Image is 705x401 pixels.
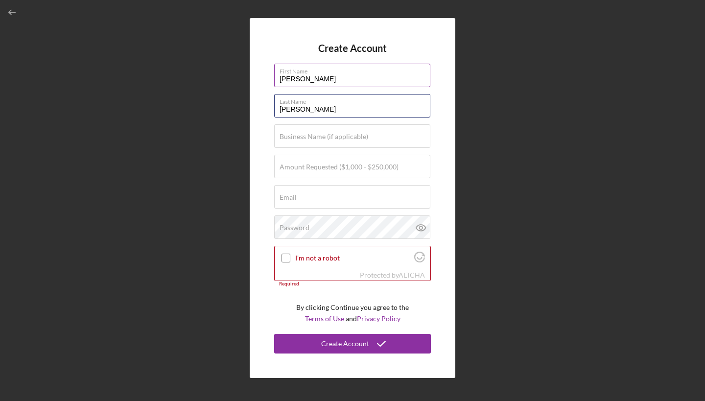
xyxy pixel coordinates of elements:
[280,224,309,232] label: Password
[360,271,425,279] div: Protected by
[321,334,369,354] div: Create Account
[274,334,431,354] button: Create Account
[280,94,430,105] label: Last Name
[280,133,368,141] label: Business Name (if applicable)
[414,256,425,264] a: Visit Altcha.org
[305,314,344,323] a: Terms of Use
[399,271,425,279] a: Visit Altcha.org
[357,314,400,323] a: Privacy Policy
[296,302,409,324] p: By clicking Continue you agree to the and
[274,281,431,287] div: Required
[280,193,297,201] label: Email
[295,254,411,262] label: I'm not a robot
[280,64,430,75] label: First Name
[318,43,387,54] h4: Create Account
[280,163,399,171] label: Amount Requested ($1,000 - $250,000)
